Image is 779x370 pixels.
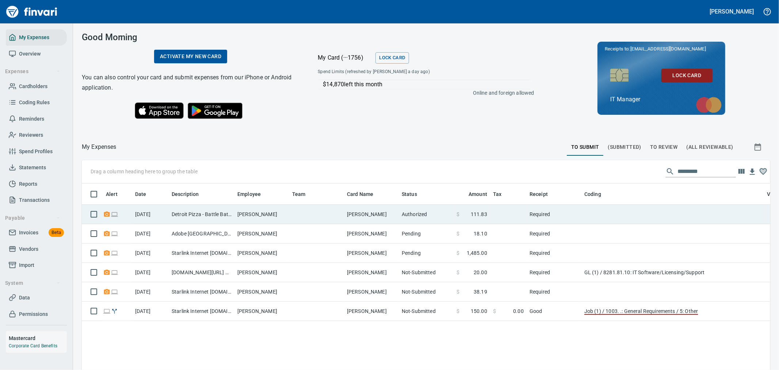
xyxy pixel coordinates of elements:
span: Import [19,261,34,270]
h6: You can also control your card and submit expenses from our iPhone or Android application. [82,72,299,93]
span: 0.00 [513,307,524,315]
span: Expenses [5,67,60,76]
a: InvoicesBeta [6,224,67,241]
span: Online transaction [111,212,118,216]
span: Lock Card [379,54,405,62]
span: Payable [5,214,60,223]
td: Required [527,224,581,243]
td: [PERSON_NAME] [234,302,289,321]
span: (Submitted) [608,143,641,152]
span: $ [457,211,459,218]
span: $ [493,307,496,315]
a: Finvari [4,3,59,20]
td: [PERSON_NAME] [344,205,399,224]
span: Alert [106,190,127,199]
span: System [5,279,60,288]
p: $14,870 left this month [323,80,530,89]
td: Not-Submitted [399,302,454,321]
p: Drag a column heading here to group the table [91,168,198,175]
span: Permissions [19,310,48,319]
span: Employee [237,190,261,199]
td: [PERSON_NAME] [234,205,289,224]
span: Beta [49,229,64,237]
span: Receipt [530,190,557,199]
span: Status [402,190,427,199]
td: [DATE] [132,263,169,282]
td: Starlink Internet [DOMAIN_NAME] CA - Pipeline [169,302,234,321]
span: Online transaction [111,250,118,255]
td: [PERSON_NAME] [234,224,289,243]
button: Download Table [747,166,758,177]
span: Description [172,190,199,199]
td: [PERSON_NAME] [344,302,399,321]
a: Statements [6,159,67,176]
img: Get it on Google Play [184,99,247,123]
span: Transactions [19,196,50,205]
span: Online transaction [111,270,118,275]
td: GL (1) / 8281.81.10: IT Software/Licensing/Support [581,263,764,282]
h6: Mastercard [9,334,67,342]
button: Lock Card [661,69,713,82]
a: Reviewers [6,127,67,143]
span: Card Name [347,190,383,199]
img: Download on the App Store [135,102,184,119]
a: Transactions [6,192,67,208]
span: (All Reviewable) [687,143,733,152]
span: Date [135,190,156,199]
td: Required [527,205,581,224]
p: Receipts to: [605,45,718,53]
td: Adobe [GEOGRAPHIC_DATA] [169,224,234,243]
td: Pending [399,243,454,263]
td: Required [527,243,581,263]
button: Expenses [2,65,63,78]
td: Authorized [399,205,454,224]
span: $ [457,288,459,295]
td: Good [527,302,581,321]
span: My Expenses [19,33,49,42]
span: Receipt Required [103,289,111,294]
button: Column choices favorited. Click to reset to default [758,166,769,177]
span: Date [135,190,146,199]
span: Amount [469,190,487,199]
span: Vendors [19,245,38,254]
td: Required [527,263,581,282]
p: My Card (···1756) [318,53,373,62]
td: Not-Submitted [399,263,454,282]
button: Choose columns to display [736,166,747,177]
a: Reports [6,176,67,192]
p: My Expenses [82,143,117,151]
span: Coding [584,190,611,199]
span: Tax [493,190,501,199]
span: 20.00 [474,269,487,276]
td: Required [527,282,581,302]
span: Employee [237,190,270,199]
span: Spend Profiles [19,147,53,156]
a: Overview [6,46,67,62]
span: Alert [106,190,118,199]
button: Show transactions within a particular date range [747,138,770,156]
span: $ [457,269,459,276]
span: $ [457,307,459,315]
td: [PERSON_NAME] [344,243,399,263]
span: Lock Card [667,71,707,80]
span: Activate my new card [160,52,221,61]
a: Cardholders [6,78,67,95]
a: Vendors [6,241,67,257]
span: Team [292,190,306,199]
span: To Review [650,143,678,152]
span: [EMAIL_ADDRESS][DOMAIN_NAME] [630,45,706,52]
td: Starlink Internet [DOMAIN_NAME] CA [169,243,234,263]
span: Reviewers [19,131,43,140]
span: 150.00 [471,307,487,315]
a: Permissions [6,306,67,322]
td: [PERSON_NAME] [344,224,399,243]
td: Detroit Pizza - Battle Battle Ground [GEOGRAPHIC_DATA] [169,205,234,224]
a: My Expenses [6,29,67,46]
a: Corporate Card Benefits [9,343,57,348]
a: Data [6,290,67,306]
td: [DATE] [132,302,169,321]
span: Receipt [530,190,548,199]
button: System [2,276,63,290]
td: [DATE] [132,205,169,224]
span: To Submit [571,143,599,152]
